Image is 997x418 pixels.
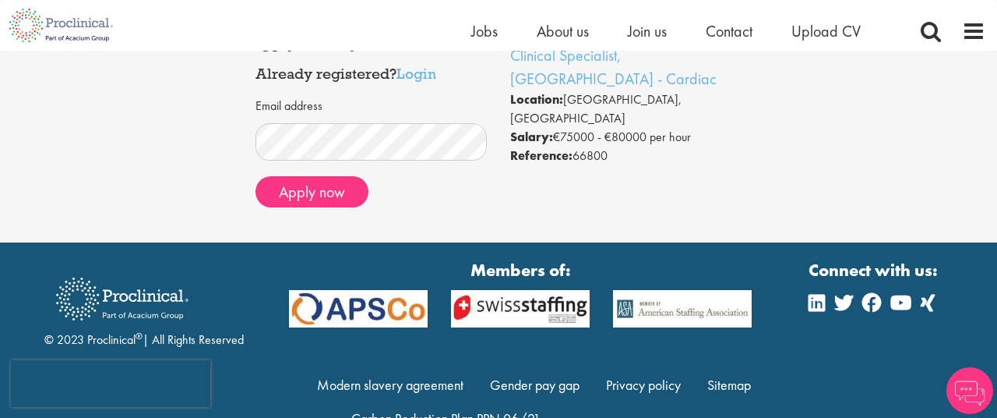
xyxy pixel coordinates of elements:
strong: Connect with us: [809,258,941,282]
a: Gender pay gap [490,376,580,394]
img: APSCo [277,290,439,327]
a: Join us [628,21,667,41]
li: [GEOGRAPHIC_DATA], [GEOGRAPHIC_DATA] [510,90,742,128]
strong: Location: [510,91,563,108]
label: Email address [255,97,322,115]
a: Clinical Specialist, [GEOGRAPHIC_DATA] - Cardiac [510,45,717,89]
sup: ® [136,330,143,342]
a: Upload CV [791,21,861,41]
li: €75000 - €80000 per hour [510,128,742,147]
a: Privacy policy [606,376,681,394]
li: 66800 [510,147,742,165]
strong: Reference: [510,147,572,164]
a: Login [396,64,436,83]
img: Proclinical Recruitment [44,267,200,331]
strong: Salary: [510,129,553,145]
img: Chatbot [946,367,993,414]
a: Jobs [471,21,498,41]
a: Sitemap [707,376,751,394]
img: APSCo [601,290,763,327]
strong: Members of: [289,258,752,282]
img: APSCo [439,290,601,327]
iframe: reCAPTCHA [11,360,210,407]
a: About us [537,21,589,41]
div: © 2023 Proclinical | All Rights Reserved [44,266,244,349]
a: Modern slavery agreement [317,376,463,394]
a: Contact [706,21,752,41]
button: Apply now [255,176,368,207]
h4: Enter your details below to apply for this job. Already registered? [255,20,488,82]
